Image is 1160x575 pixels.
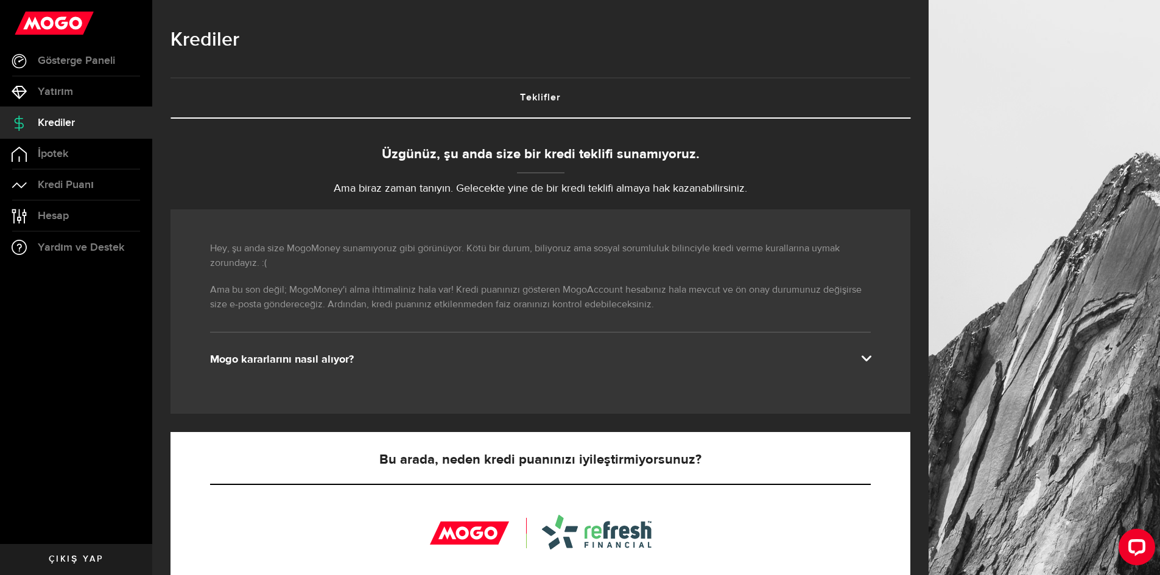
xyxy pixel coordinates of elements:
font: Mogo kararlarını nasıl alıyor? [210,354,354,365]
font: Krediler [38,116,75,129]
font: Üzgünüz, şu anda size bir kredi teklifi sunamıyoruz. [382,148,700,161]
font: Ama biraz zaman tanıyın. Gelecekte yine de bir kredi teklifi almaya hak kazanabilirsiniz. [334,183,747,194]
a: Teklifler [170,78,910,117]
font: Krediler [170,28,239,52]
font: Hey, şu anda size MogoMoney sunamıyoruz gibi görünüyor. Kötü bir durum, biliyoruz ama sosyal soru... [210,244,840,268]
iframe: LiveChat sohbet widget'ı [1109,524,1160,575]
font: Bu arada, neden kredi puanınızı iyileştirmiyorsunuz? [379,453,701,467]
ul: Sekmeler Gezinme [170,77,910,119]
font: Teklifler [520,92,561,103]
font: Hesap [38,209,69,222]
font: Yardım ve Destek [38,241,124,254]
font: Yatırım [38,85,73,98]
font: Kredi Puanı [38,178,94,191]
font: İpotek [38,147,68,160]
font: Gösterge Paneli [38,54,115,67]
font: Ama bu son değil; MogoMoney'i alma ihtimaliniz hala var! Kredi puanınızı gösteren MogoAccount hes... [210,285,862,310]
font: Çıkış yap [49,554,104,564]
